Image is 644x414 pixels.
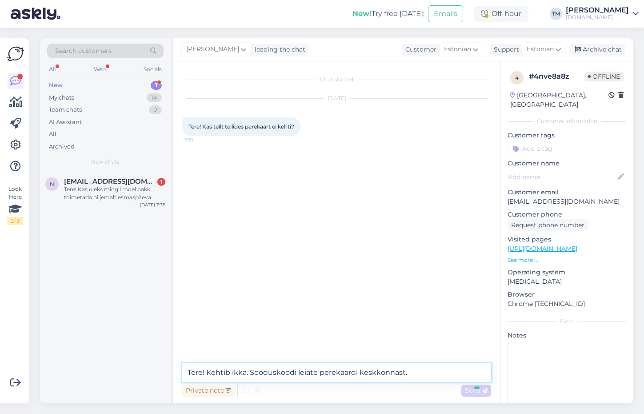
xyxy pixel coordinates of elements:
[508,142,626,155] input: Add a tag
[91,158,120,166] span: New chats
[47,64,57,75] div: All
[182,76,491,84] div: Chat started
[508,188,626,197] p: Customer email
[157,178,165,186] div: 1
[566,14,629,21] div: [DOMAIN_NAME]
[147,93,162,102] div: 14
[508,235,626,244] p: Visited pages
[7,45,24,62] img: Askly Logo
[490,45,519,54] div: Support
[508,117,626,125] div: Customer information
[49,130,56,139] div: All
[64,185,165,201] div: Tere! Kas oleks mingil moel pakk toimetada hiljemalt esmaspäeva õhtuks? Lapsel T sünnipäev. Jäin ...
[474,6,528,22] div: Off-hour
[508,299,626,309] p: Chrome [TECHNICAL_ID]
[508,197,626,206] p: [EMAIL_ADDRESS][DOMAIN_NAME]
[352,9,372,18] b: New!
[508,268,626,277] p: Operating system
[182,94,491,102] div: [DATE]
[428,5,463,22] button: Emails
[508,210,626,219] p: Customer phone
[402,45,436,54] div: Customer
[566,7,639,21] a: [PERSON_NAME][DOMAIN_NAME]
[550,8,562,20] div: TM
[7,217,23,225] div: 2 / 3
[444,44,471,54] span: Estonian
[508,290,626,299] p: Browser
[510,91,608,109] div: [GEOGRAPHIC_DATA], [GEOGRAPHIC_DATA]
[92,64,108,75] div: Web
[569,44,625,56] div: Archive chat
[185,137,218,143] span: 9:18
[64,177,156,185] span: nadjapanova25@gmail.com
[49,81,63,90] div: New
[508,131,626,140] p: Customer tags
[515,74,519,81] span: 4
[49,142,75,151] div: Archived
[584,72,624,81] span: Offline
[508,219,588,231] div: Request phone number
[508,331,626,340] p: Notes
[188,123,294,130] span: Tere! Kas teilt tellides perekaart ei kehti?
[508,159,626,168] p: Customer name
[50,181,54,187] span: n
[151,81,162,90] div: 1
[508,245,577,253] a: [URL][DOMAIN_NAME]
[527,44,554,54] span: Estonian
[140,201,165,208] div: [DATE] 7:38
[529,71,584,82] div: # 4nve8a8z
[508,172,616,182] input: Add name
[508,318,626,326] div: Extra
[251,45,305,54] div: leading the chat
[508,256,626,264] p: See more ...
[49,118,82,127] div: AI Assistant
[149,105,162,114] div: 0
[49,93,74,102] div: My chats
[186,44,239,54] span: [PERSON_NAME]
[352,8,424,19] div: Try free [DATE]:
[508,277,626,286] p: [MEDICAL_DATA]
[142,64,164,75] div: Socials
[49,105,82,114] div: Team chats
[7,185,23,225] div: Look Here
[55,46,112,56] span: Search customers
[566,7,629,14] div: [PERSON_NAME]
